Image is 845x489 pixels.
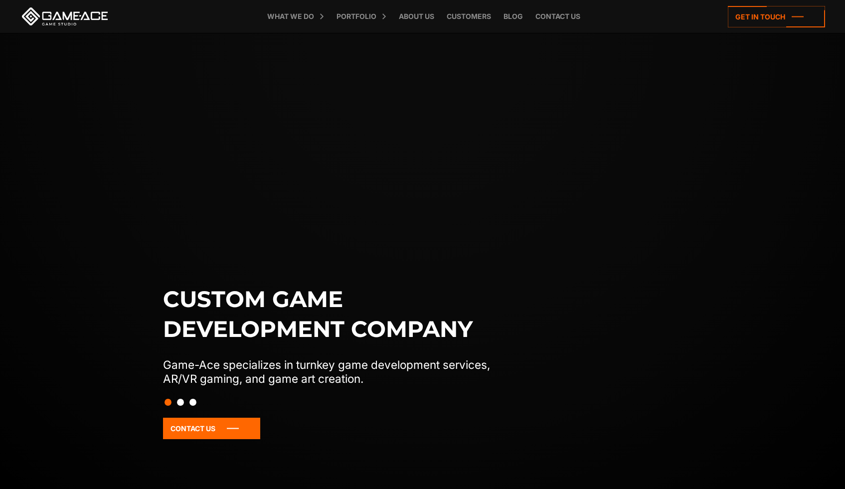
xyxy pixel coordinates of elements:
[163,358,511,386] p: Game-Ace specializes in turnkey game development services, AR/VR gaming, and game art creation.
[165,394,171,411] button: Slide 1
[163,418,260,439] a: Contact Us
[189,394,196,411] button: Slide 3
[177,394,184,411] button: Slide 2
[163,284,511,344] h1: Custom game development company
[728,6,825,27] a: Get in touch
